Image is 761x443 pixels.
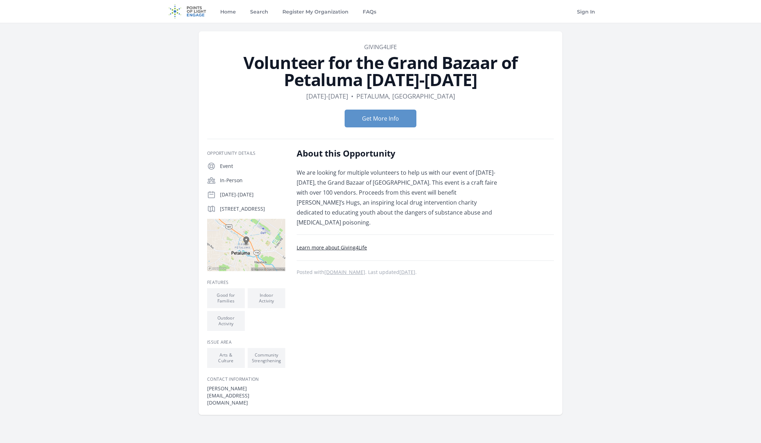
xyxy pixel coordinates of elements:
p: Posted with . Last updated . [297,269,554,275]
p: In-Person [220,177,285,184]
dt: [PERSON_NAME] [207,385,285,392]
p: We are looking for multiple volunteers to help us with our event of [DATE]-[DATE], the Grand Baza... [297,168,504,227]
li: Indoor Activity [248,288,285,308]
h3: Opportunity Details [207,151,285,156]
h1: Volunteer for the Grand Bazaar of Petaluma [DATE]-[DATE] [207,54,554,88]
dd: [EMAIL_ADDRESS][DOMAIN_NAME] [207,392,285,406]
abbr: Mon, Sep 29, 2025 3:43 AM [399,269,415,275]
h3: Contact Information [207,376,285,382]
a: [DOMAIN_NAME] [324,269,365,275]
li: Community Strengthening [248,348,285,368]
div: • [351,91,353,101]
h3: Features [207,280,285,285]
a: Learn more about Giving4Life [297,244,367,251]
li: Outdoor Activity [207,311,245,331]
li: Good for Families [207,288,245,308]
button: Get More Info [345,110,416,127]
p: Event [220,163,285,170]
p: [STREET_ADDRESS] [220,205,285,212]
li: Arts & Culture [207,348,245,368]
p: [DATE]-[DATE] [220,191,285,198]
h3: Issue area [207,339,285,345]
a: Giving4Life [364,43,397,51]
dd: [DATE]-[DATE] [306,91,348,101]
img: Map [207,219,285,271]
dd: Petaluma, [GEOGRAPHIC_DATA] [356,91,455,101]
h2: About this Opportunity [297,148,504,159]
